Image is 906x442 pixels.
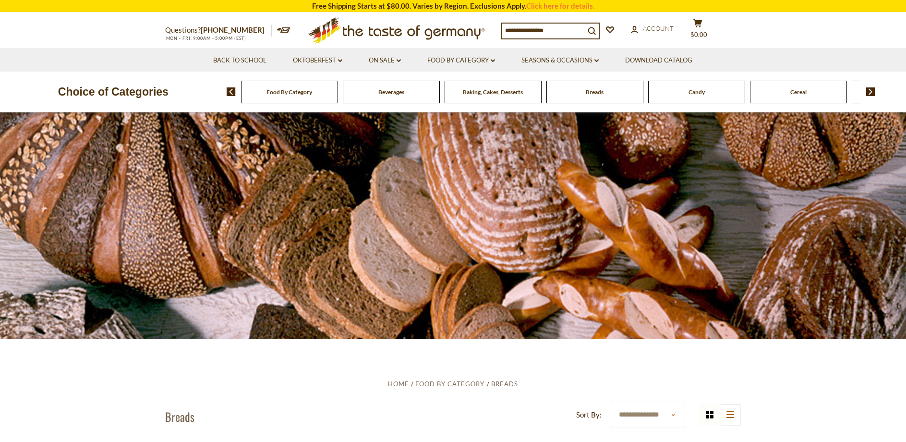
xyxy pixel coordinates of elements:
span: $0.00 [690,31,707,38]
a: Food By Category [266,88,312,96]
a: Back to School [213,55,266,66]
a: [PHONE_NUMBER] [201,25,265,34]
a: Baking, Cakes, Desserts [463,88,523,96]
span: Account [643,25,674,32]
img: next arrow [866,87,875,96]
a: Click here for details. [526,1,594,10]
a: Home [388,380,409,388]
a: Account [631,24,674,34]
a: Food By Category [427,55,495,66]
p: Questions? [165,24,272,37]
a: Download Catalog [625,55,692,66]
a: Breads [491,380,518,388]
img: previous arrow [227,87,236,96]
a: Oktoberfest [293,55,342,66]
a: Beverages [378,88,404,96]
a: Seasons & Occasions [521,55,599,66]
label: Sort By: [576,409,602,421]
h1: Breads [165,409,194,424]
a: Breads [586,88,604,96]
span: MON - FRI, 9:00AM - 5:00PM (EST) [165,36,247,41]
a: On Sale [369,55,401,66]
a: Food By Category [415,380,484,388]
button: $0.00 [684,19,713,43]
a: Candy [689,88,705,96]
a: Cereal [790,88,807,96]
